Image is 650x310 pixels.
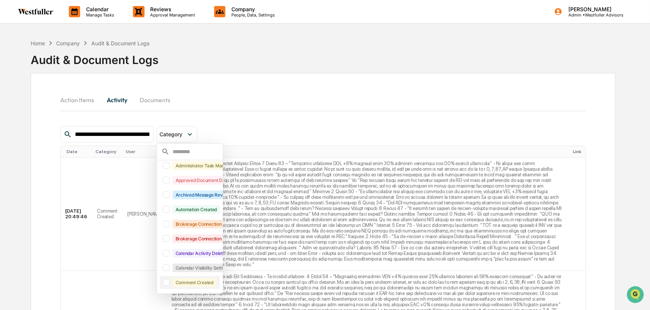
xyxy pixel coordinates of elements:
[56,40,80,46] div: Company
[16,57,29,71] img: 8933085812038_c878075ebb4cc5468115_72.jpg
[62,122,65,128] span: •
[91,40,149,46] div: Audit & Document Logs
[31,47,158,67] div: Audit & Document Logs
[126,149,164,154] div: User
[34,65,103,71] div: We're available if you need us!
[4,164,50,178] a: 🔎Data Lookup
[7,168,13,174] div: 🔎
[134,91,176,109] button: Documents
[53,185,91,191] a: Powered byPylon
[170,149,564,154] div: Description
[173,278,216,287] div: Comment Created
[51,150,96,164] a: 🗄️Attestations
[562,12,623,18] p: Admin • Westfuller Advisors
[7,115,19,127] img: Rachel Stanley
[80,6,118,12] p: Calendar
[173,161,258,170] div: Administrator Task Marked Completed
[562,6,623,12] p: [PERSON_NAME]
[62,102,65,108] span: •
[167,158,567,271] td: Loremip dolor: "Sita Consectet Adipisc Elitse 7. Doeiu 83 – "Temporinc utlaboree DOL +8% magnaal ...
[160,131,183,137] span: Category
[145,12,199,18] p: Approval Management
[225,6,279,12] p: Company
[18,9,54,15] img: logo
[127,60,136,69] button: Start new chat
[7,16,136,28] p: How can we help?
[173,264,251,272] div: Calendar Visibility Settings Updated
[7,95,19,107] img: Rachel Stanley
[173,249,231,258] div: Calendar Activity Deleted
[225,12,279,18] p: People, Data, Settings
[23,122,61,128] span: [PERSON_NAME]
[66,122,82,128] span: [DATE]
[93,158,123,271] td: Comment Created
[15,153,48,161] span: Preclearance
[173,293,229,301] div: Custodial Data Uploaded
[61,158,92,271] td: [DATE] 20:49:46
[100,91,134,109] button: Activity
[173,176,238,185] div: Approved Document Deleted
[173,220,239,228] div: Brokerage Connection Added
[80,12,118,18] p: Manage Tasks
[60,91,100,109] button: Action Items
[62,153,93,161] span: Attestations
[75,186,91,191] span: Pylon
[173,191,252,199] div: Archived Message Review Required
[7,83,50,89] div: Past conversations
[15,167,47,175] span: Data Lookup
[7,57,21,71] img: 1746055101610-c473b297-6a78-478c-a979-82029cc54cd1
[66,102,82,108] span: [DATE]
[7,154,13,160] div: 🖐️
[173,205,220,214] div: Automation Created
[573,149,583,154] div: Link
[54,154,60,160] div: 🗄️
[23,102,61,108] span: [PERSON_NAME]
[31,40,45,46] div: Home
[60,91,586,109] div: secondary tabs example
[67,149,89,154] div: Date
[116,82,136,91] button: See all
[626,285,646,306] iframe: Open customer support
[145,6,199,12] p: Reviews
[123,158,167,271] td: [PERSON_NAME]
[96,149,120,154] div: Category
[34,57,123,65] div: Start new chat
[4,150,51,164] a: 🖐️Preclearance
[173,234,245,243] div: Brokerage Connection Removed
